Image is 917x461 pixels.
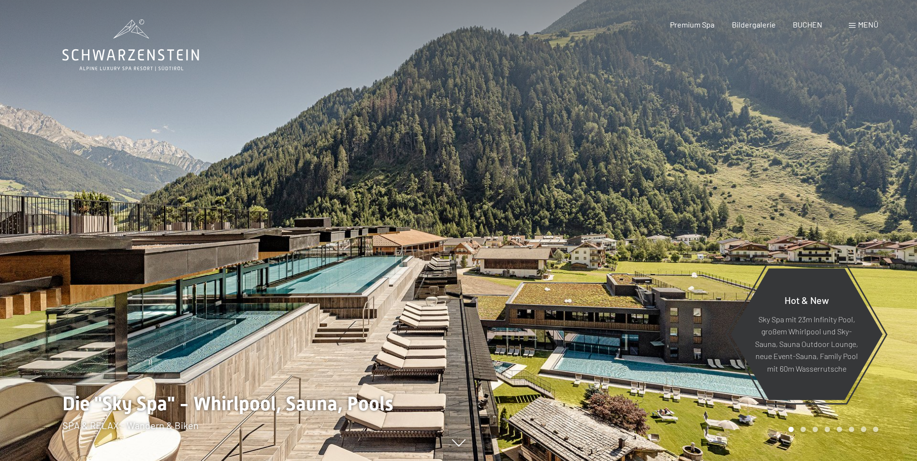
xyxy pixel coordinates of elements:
div: Carousel Page 8 [873,427,878,432]
a: Hot & New Sky Spa mit 23m Infinity Pool, großem Whirlpool und Sky-Sauna, Sauna Outdoor Lounge, ne... [730,268,883,401]
p: Sky Spa mit 23m Infinity Pool, großem Whirlpool und Sky-Sauna, Sauna Outdoor Lounge, neue Event-S... [754,313,859,375]
div: Carousel Page 6 [849,427,854,432]
a: Bildergalerie [732,20,776,29]
div: Carousel Page 4 [825,427,830,432]
div: Carousel Page 1 (Current Slide) [788,427,794,432]
span: Hot & New [785,294,829,305]
div: Carousel Pagination [785,427,878,432]
div: Carousel Page 3 [813,427,818,432]
span: Menü [858,20,878,29]
div: Carousel Page 7 [861,427,866,432]
div: Carousel Page 5 [837,427,842,432]
a: BUCHEN [793,20,822,29]
div: Carousel Page 2 [801,427,806,432]
a: Premium Spa [670,20,714,29]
